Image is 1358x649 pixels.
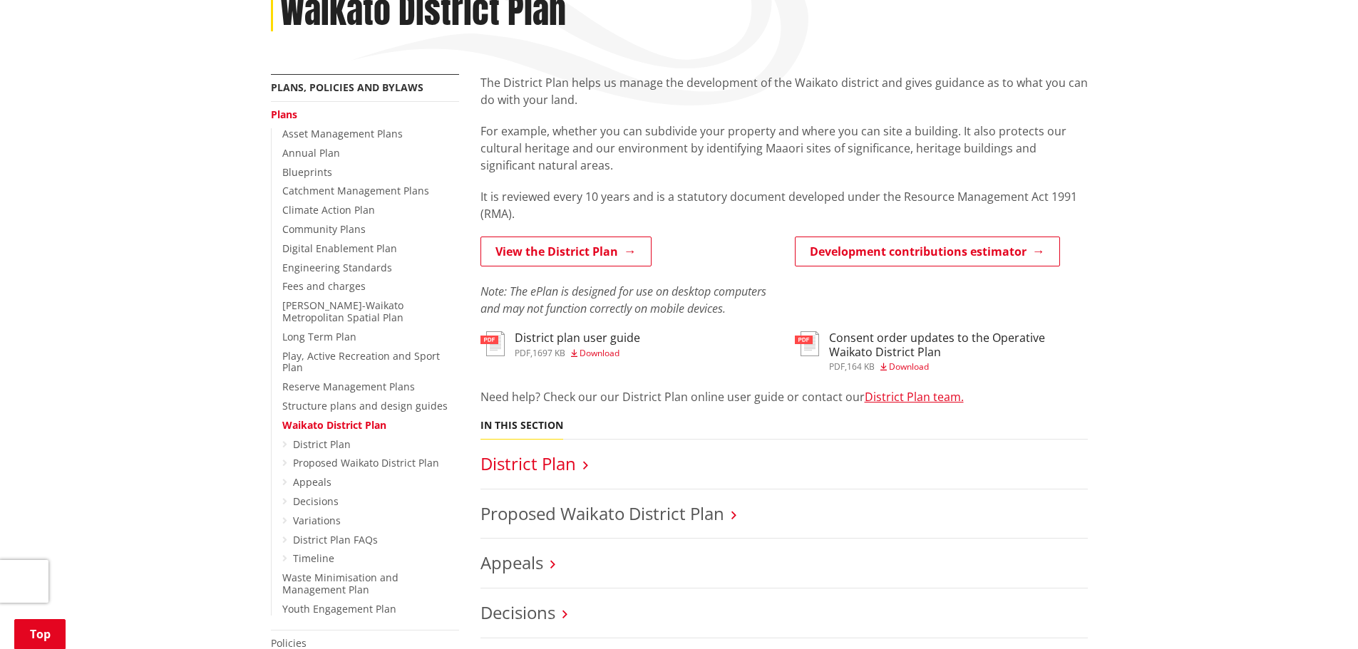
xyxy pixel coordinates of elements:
a: Reserve Management Plans [282,380,415,393]
a: Decisions [480,601,555,624]
div: , [829,363,1088,371]
a: Development contributions estimator [795,237,1060,266]
a: Engineering Standards [282,261,392,274]
div: , [515,349,640,358]
a: District Plan team. [865,389,964,405]
a: Youth Engagement Plan [282,602,396,616]
a: Plans [271,108,297,121]
a: Fees and charges [282,279,366,293]
a: Long Term Plan [282,330,356,343]
a: Proposed Waikato District Plan [293,456,439,469]
a: Decisions [293,494,339,508]
span: 1697 KB [533,347,565,359]
a: Appeals [293,475,331,489]
a: District Plan FAQs [293,533,378,546]
em: Note: The ePlan is designed for use on desktop computers and may not function correctly on mobile... [480,284,766,316]
span: pdf [515,347,530,359]
a: Catchment Management Plans [282,184,429,197]
a: Timeline [293,551,334,565]
p: For example, whether you can subdivide your property and where you can site a building. It also p... [480,123,1088,174]
a: District Plan [293,437,351,451]
span: Download [889,360,929,373]
p: The District Plan helps us manage the development of the Waikato district and gives guidance as t... [480,74,1088,108]
h3: District plan user guide [515,331,640,345]
a: Structure plans and design guides [282,399,448,412]
img: document-pdf.svg [480,331,505,356]
span: 164 KB [847,360,875,373]
iframe: Messenger Launcher [1292,589,1344,640]
a: Play, Active Recreation and Sport Plan [282,349,440,375]
a: Waste Minimisation and Management Plan [282,571,398,596]
a: Annual Plan [282,146,340,160]
a: Blueprints [282,165,332,179]
span: Download [580,347,619,359]
h5: In this section [480,420,563,432]
a: Climate Action Plan [282,203,375,217]
a: District plan user guide pdf,1697 KB Download [480,331,640,357]
a: Digital Enablement Plan [282,242,397,255]
a: Community Plans [282,222,366,236]
a: Waikato District Plan [282,418,386,432]
span: pdf [829,360,845,373]
img: document-pdf.svg [795,331,819,356]
p: Need help? Check our our District Plan online user guide or contact our [480,388,1088,405]
a: Variations [293,514,341,527]
a: [PERSON_NAME]-Waikato Metropolitan Spatial Plan [282,298,403,324]
a: Proposed Waikato District Plan [480,502,724,525]
a: View the District Plan [480,237,652,266]
a: Consent order updates to the Operative Waikato District Plan pdf,164 KB Download [795,331,1088,370]
a: Appeals [480,551,543,574]
a: District Plan [480,452,576,475]
a: Asset Management Plans [282,127,403,140]
h3: Consent order updates to the Operative Waikato District Plan [829,331,1088,358]
p: It is reviewed every 10 years and is a statutory document developed under the Resource Management... [480,188,1088,222]
a: Top [14,619,66,649]
a: Plans, policies and bylaws [271,81,423,94]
